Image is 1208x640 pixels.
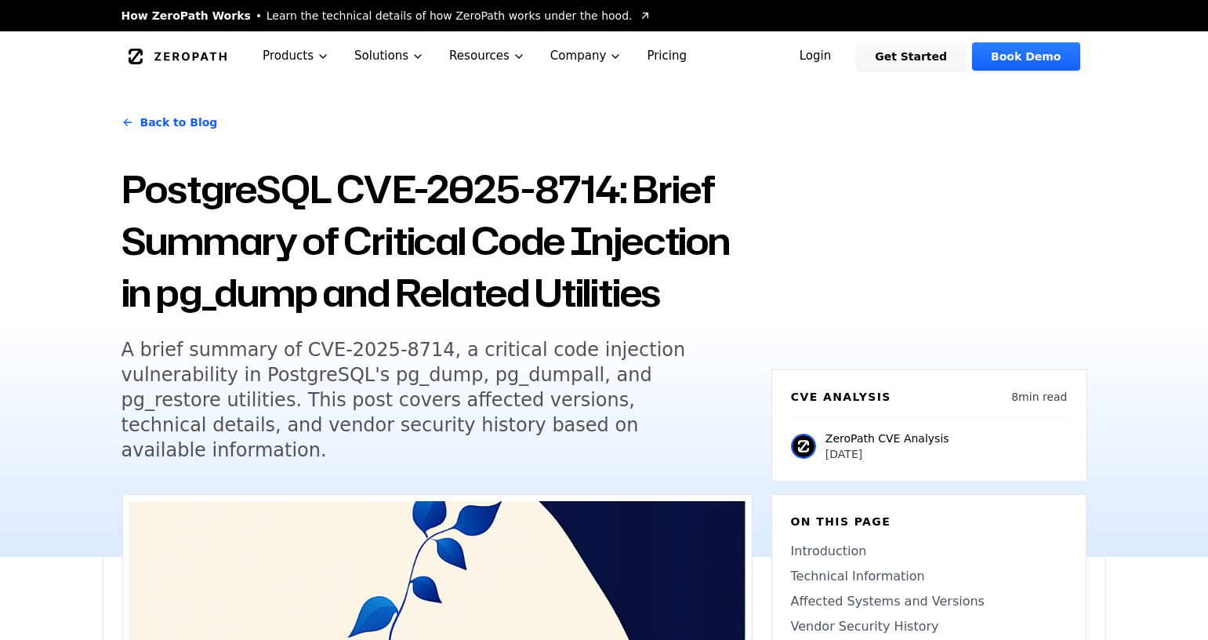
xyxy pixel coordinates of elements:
span: How ZeroPath Works [122,8,251,24]
nav: Global [103,31,1106,81]
button: Resources [437,31,538,81]
a: Introduction [791,542,1067,561]
span: Learn the technical details of how ZeroPath works under the hood. [267,8,633,24]
p: ZeroPath CVE Analysis [825,431,949,446]
h6: CVE Analysis [791,389,891,405]
p: [DATE] [825,446,949,462]
img: ZeroPath CVE Analysis [791,434,816,459]
button: Products [250,31,342,81]
h5: A brief summary of CVE-2025-8714, a critical code injection vulnerability in PostgreSQL's pg_dump... [122,337,724,463]
a: Back to Blog [122,100,218,144]
a: Vendor Security History [791,617,1067,636]
a: Pricing [634,31,699,81]
button: Solutions [342,31,437,81]
p: 8 min read [1011,389,1067,405]
a: Get Started [856,42,966,71]
a: Book Demo [972,42,1079,71]
h6: On this page [791,514,1067,529]
button: Company [538,31,635,81]
a: How ZeroPath WorksLearn the technical details of how ZeroPath works under the hood. [122,8,651,24]
a: Affected Systems and Versions [791,592,1067,611]
h1: PostgreSQL CVE-2025-8714: Brief Summary of Critical Code Injection in pg_dump and Related Utilities [122,163,753,318]
a: Technical Information [791,567,1067,586]
a: Login [781,42,851,71]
